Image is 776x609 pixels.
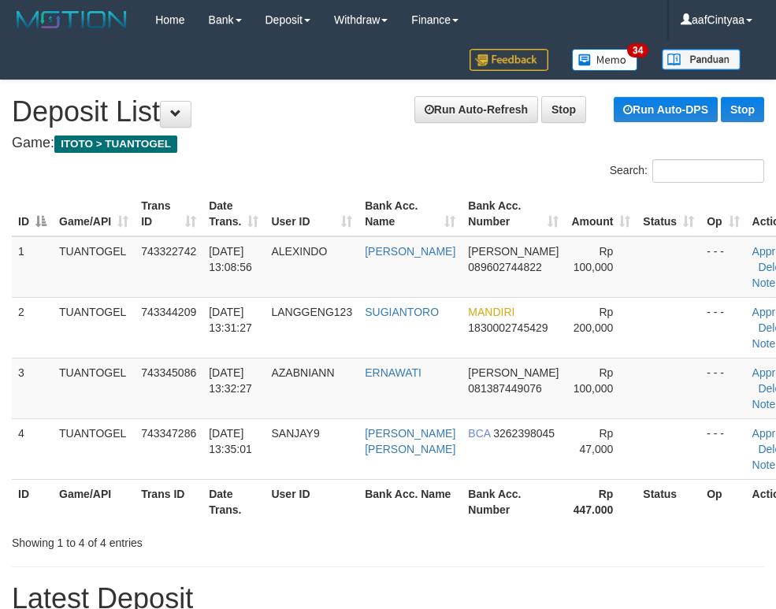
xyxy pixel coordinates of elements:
[700,418,745,479] td: - - -
[365,245,455,258] a: [PERSON_NAME]
[468,366,559,379] span: [PERSON_NAME]
[53,297,135,358] td: TUANTOGEL
[414,96,538,123] a: Run Auto-Refresh
[12,96,764,128] h1: Deposit List
[468,306,514,318] span: MANDIRI
[53,358,135,418] td: TUANTOGEL
[574,366,614,395] span: Rp 100,000
[12,136,764,151] h4: Game:
[12,297,53,358] td: 2
[209,306,252,334] span: [DATE] 13:31:27
[614,97,718,122] a: Run Auto-DPS
[752,398,776,410] a: Note
[141,427,196,440] span: 743347286
[12,529,311,551] div: Showing 1 to 4 of 4 entries
[141,245,196,258] span: 743322742
[752,459,776,471] a: Note
[637,479,700,524] th: Status
[202,191,265,236] th: Date Trans.: activate to sort column ascending
[468,382,541,395] span: Copy 081387449076 to clipboard
[468,245,559,258] span: [PERSON_NAME]
[53,479,135,524] th: Game/API
[12,191,53,236] th: ID: activate to sort column descending
[135,191,202,236] th: Trans ID: activate to sort column ascending
[721,97,764,122] a: Stop
[271,427,319,440] span: SANJAY9
[493,427,555,440] span: Copy 3262398045 to clipboard
[209,366,252,395] span: [DATE] 13:32:27
[53,191,135,236] th: Game/API: activate to sort column ascending
[574,306,614,334] span: Rp 200,000
[468,427,490,440] span: BCA
[141,366,196,379] span: 743345086
[468,321,548,334] span: Copy 1830002745429 to clipboard
[358,479,462,524] th: Bank Acc. Name
[700,191,745,236] th: Op: activate to sort column ascending
[365,427,455,455] a: [PERSON_NAME] [PERSON_NAME]
[572,49,638,71] img: Button%20Memo.svg
[358,191,462,236] th: Bank Acc. Name: activate to sort column ascending
[209,245,252,273] span: [DATE] 13:08:56
[700,479,745,524] th: Op
[652,159,764,183] input: Search:
[541,96,586,123] a: Stop
[574,245,614,273] span: Rp 100,000
[752,337,776,350] a: Note
[560,39,650,80] a: 34
[12,8,132,32] img: MOTION_logo.png
[12,479,53,524] th: ID
[462,191,565,236] th: Bank Acc. Number: activate to sort column ascending
[470,49,548,71] img: Feedback.jpg
[610,159,764,183] label: Search:
[565,479,637,524] th: Rp 447.000
[271,306,352,318] span: LANGGENG123
[365,366,421,379] a: ERNAWATI
[462,479,565,524] th: Bank Acc. Number
[700,358,745,418] td: - - -
[271,245,327,258] span: ALEXINDO
[468,261,541,273] span: Copy 089602744822 to clipboard
[365,306,439,318] a: SUGIANTORO
[700,297,745,358] td: - - -
[271,366,334,379] span: AZABNIANN
[700,236,745,298] td: - - -
[265,191,358,236] th: User ID: activate to sort column ascending
[209,427,252,455] span: [DATE] 13:35:01
[662,49,741,70] img: panduan.png
[202,479,265,524] th: Date Trans.
[12,236,53,298] td: 1
[627,43,648,58] span: 34
[54,136,177,153] span: ITOTO > TUANTOGEL
[565,191,637,236] th: Amount: activate to sort column ascending
[135,479,202,524] th: Trans ID
[141,306,196,318] span: 743344209
[53,236,135,298] td: TUANTOGEL
[752,277,776,289] a: Note
[12,418,53,479] td: 4
[53,418,135,479] td: TUANTOGEL
[12,358,53,418] td: 3
[637,191,700,236] th: Status: activate to sort column ascending
[265,479,358,524] th: User ID
[580,427,614,455] span: Rp 47,000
